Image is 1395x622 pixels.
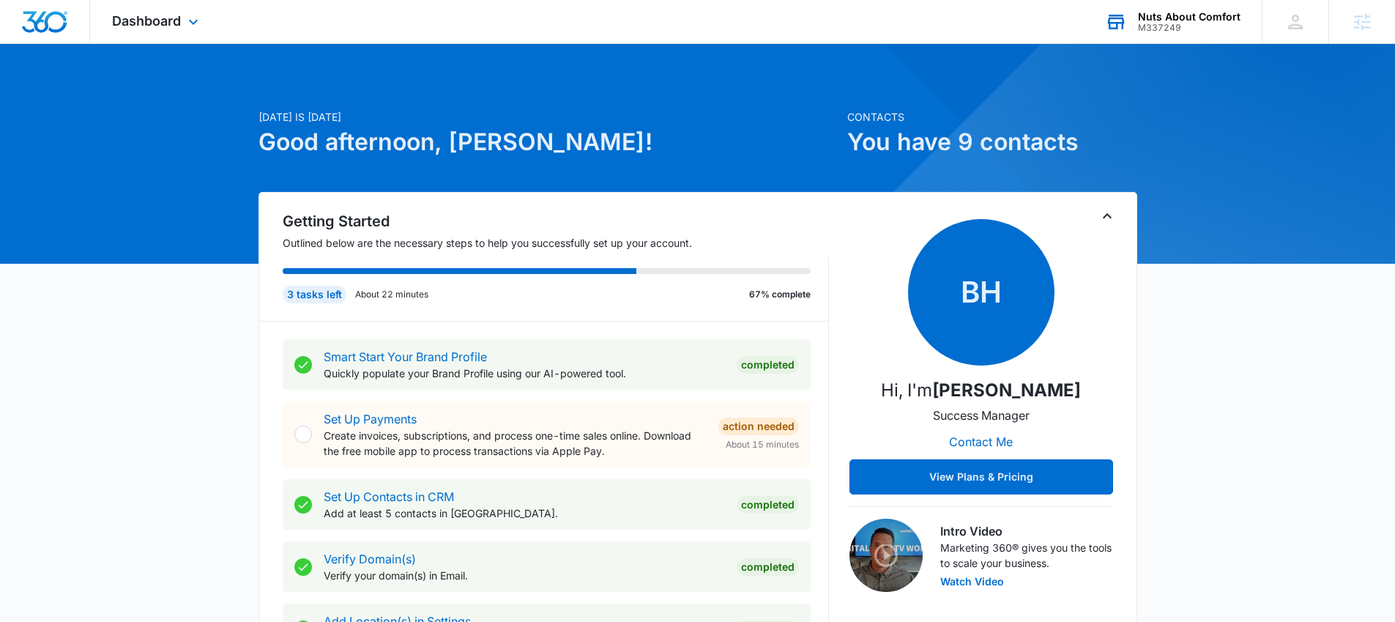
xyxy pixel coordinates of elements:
p: 67% complete [749,288,811,301]
h1: You have 9 contacts [847,125,1137,160]
button: Watch Video [940,577,1004,587]
p: [DATE] is [DATE] [258,109,838,125]
strong: [PERSON_NAME] [932,380,1081,401]
p: Quickly populate your Brand Profile using our AI-powered tool. [324,366,725,381]
div: Completed [737,356,799,374]
div: Completed [737,558,799,576]
p: Verify your domain(s) in Email. [324,568,725,583]
a: Set Up Payments [324,412,417,426]
div: Completed [737,496,799,514]
h1: Good afternoon, [PERSON_NAME]! [258,125,838,160]
p: Add at least 5 contacts in [GEOGRAPHIC_DATA]. [324,506,725,521]
div: account id [1138,23,1240,33]
div: 3 tasks left [283,286,346,303]
p: Marketing 360® gives you the tools to scale your business. [940,540,1113,571]
p: Success Manager [933,407,1030,424]
span: About 15 minutes [726,438,799,451]
p: Hi, I'm [881,377,1081,404]
a: Smart Start Your Brand Profile [324,349,487,364]
span: Dashboard [112,13,181,29]
img: Intro Video [849,519,923,592]
button: Toggle Collapse [1098,207,1116,225]
button: Contact Me [934,424,1027,459]
p: Create invoices, subscriptions, and process one-time sales online. Download the free mobile app t... [324,428,707,459]
button: View Plans & Pricing [849,459,1113,495]
h2: Getting Started [283,210,829,232]
div: Action Needed [718,418,799,435]
a: Set Up Contacts in CRM [324,489,454,504]
a: Verify Domain(s) [324,552,416,566]
span: BH [908,219,1054,366]
p: Outlined below are the necessary steps to help you successfully set up your account. [283,235,829,251]
p: Contacts [847,109,1137,125]
p: About 22 minutes [355,288,428,301]
h3: Intro Video [940,522,1113,540]
div: account name [1138,11,1240,23]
